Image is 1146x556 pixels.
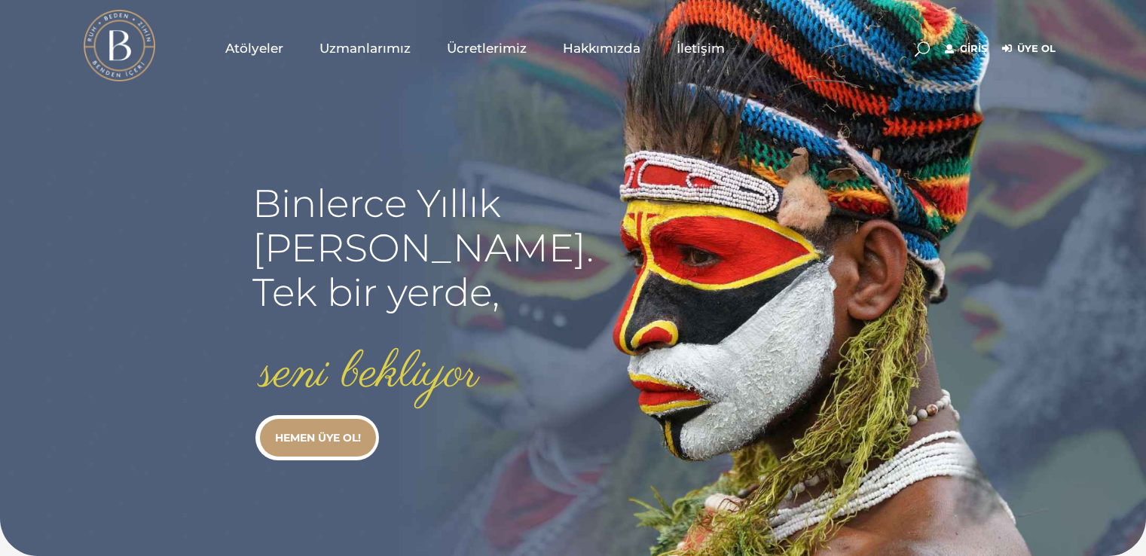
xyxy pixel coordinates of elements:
a: Uzmanlarımız [301,11,429,86]
span: İletişim [677,40,725,57]
img: light logo [84,10,155,81]
span: Uzmanlarımız [319,40,411,57]
a: İletişim [659,11,743,86]
a: Hakkımızda [545,11,659,86]
a: Ücretlerimiz [429,11,545,86]
span: Atölyeler [225,40,283,57]
a: Üye Ol [1002,40,1056,58]
a: Atölyeler [207,11,301,86]
a: Giriş [945,40,987,58]
span: Ücretlerimiz [447,40,527,57]
rs-layer: seni bekliyor [260,346,479,402]
span: Hakkımızda [563,40,640,57]
rs-layer: Binlerce Yıllık [PERSON_NAME]. Tek bir yerde, [252,182,594,315]
a: HEMEN ÜYE OL! [260,419,376,457]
